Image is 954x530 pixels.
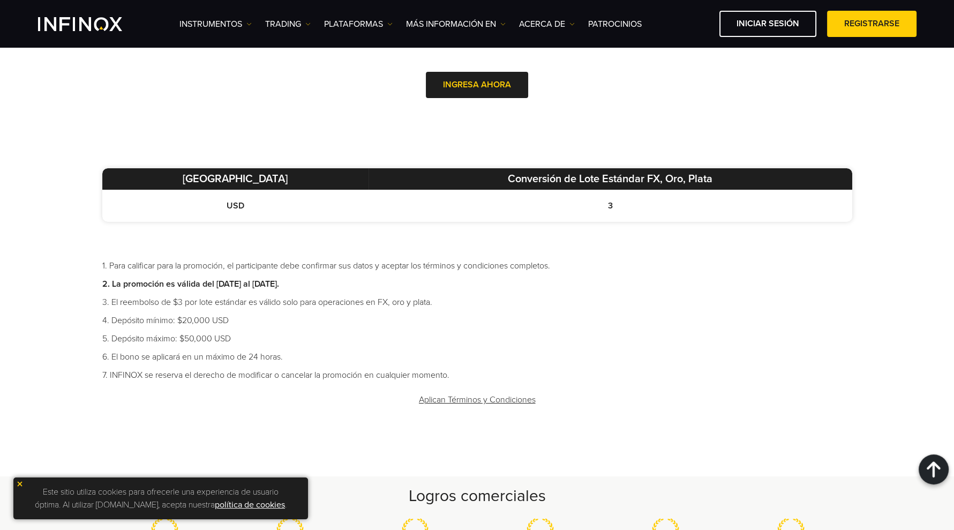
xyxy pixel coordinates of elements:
[406,18,506,31] a: Más información en
[102,314,852,327] li: 4. Depósito mínimo: $20,000 USD
[102,332,852,345] li: 5. Depósito máximo: $50,000 USD
[265,18,311,31] a: TRADING
[719,11,816,37] a: Iniciar sesión
[183,173,288,185] span: [GEOGRAPHIC_DATA]
[19,483,303,514] p: Este sitio utiliza cookies para ofrecerle una experiencia de usuario óptima. Al utilizar [DOMAIN_...
[519,18,575,31] a: ACERCA DE
[588,18,642,31] a: Patrocinios
[179,18,252,31] a: Instrumentos
[38,17,147,31] a: INFINOX Logo
[102,350,852,363] li: 6. El bono se aplicará en un máximo de 24 horas.
[508,173,712,185] span: Conversión de Lote Estándar FX, Oro, Plata
[102,190,369,222] td: USD
[426,72,528,98] button: INGRESA AHORA
[369,190,852,222] td: 3
[827,11,917,37] a: Registrarse
[443,79,511,90] span: INGRESA AHORA
[102,259,852,272] li: 1. Para calificar para la promoción, el participante debe confirmar sus datos y aceptar los térmi...
[215,499,285,510] a: política de cookies
[102,279,279,289] strong: 2. La promoción es válida del [DATE] al [DATE].
[102,296,852,309] li: 3. El reembolso de $3 por lote estándar es válido solo para operaciones en FX, oro y plata.
[102,485,852,507] h2: Logros comerciales
[418,387,537,413] a: Aplican Términos y Condiciones
[324,18,393,31] a: PLATAFORMAS
[16,480,24,488] img: yellow close icon
[102,369,852,382] li: 7. INFINOX se reserva el derecho de modificar o cancelar la promoción en cualquier momento.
